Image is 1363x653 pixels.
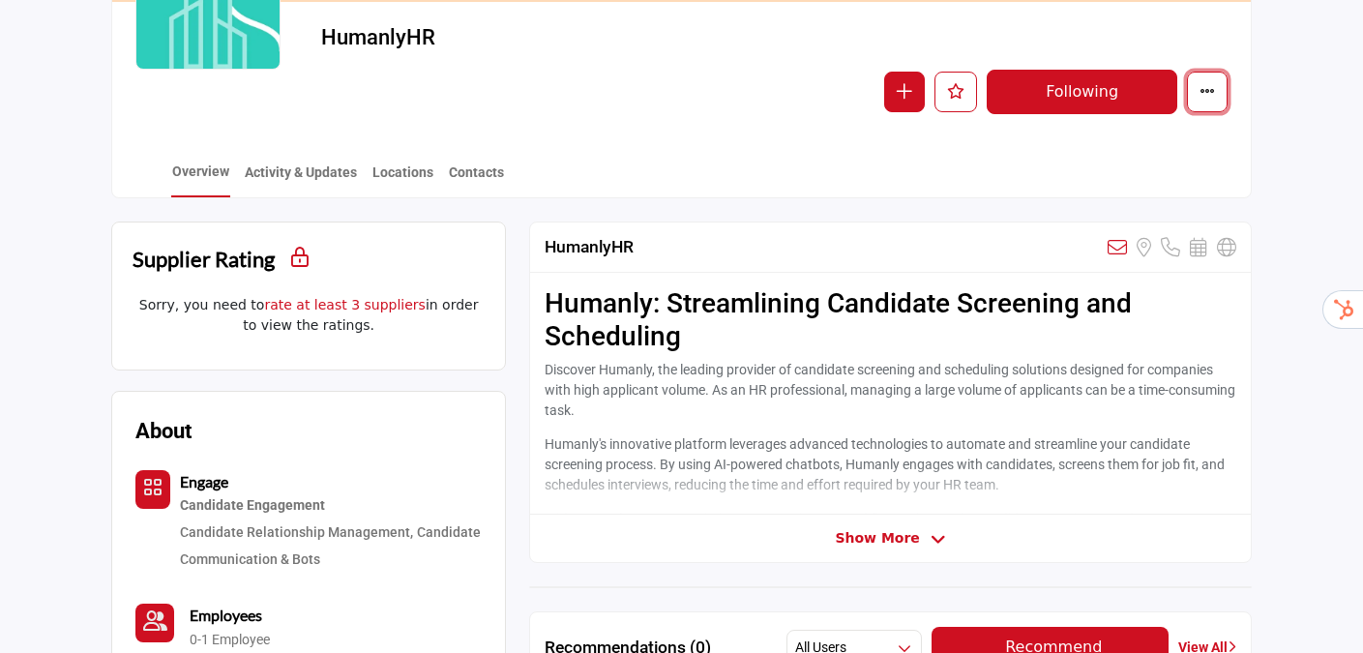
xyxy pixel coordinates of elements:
p: Sorry, you need to in order to view the ratings. [133,295,485,336]
p: Discover Humanly, the leading provider of candidate screening and scheduling solutions designed f... [545,360,1236,421]
a: Employees [190,604,262,627]
a: Candidate Engagement [180,493,482,519]
h2: HumanlyHR [321,25,853,50]
a: Candidate Communication & Bots [180,524,481,567]
a: Contacts [448,163,505,196]
a: Candidate Relationship Management, [180,524,413,540]
button: More details [1187,72,1228,112]
a: Activity & Updates [244,163,358,196]
button: Contact-Employee Icon [135,604,174,642]
a: 0-1 Employee [190,631,270,650]
button: Like [934,72,977,112]
p: With Humanly, you can optimize your recruitment workflow, enhance the candidate experience, and e... [545,509,1236,570]
p: Humanly's innovative platform leverages advanced technologies to automate and streamline your can... [545,434,1236,495]
a: Engage [180,475,228,490]
h2: Humanly: Streamlining Candidate Screening and Scheduling [545,287,1236,352]
div: Strategies and tools for maintaining active and engaging interactions with potential candidates. [180,493,482,519]
b: Employees [190,606,262,624]
a: Locations [371,163,434,196]
a: Link of redirect to contact page [135,604,174,642]
a: rate at least 3 suppliers [264,297,425,312]
h2: Supplier Rating [133,243,275,275]
button: Following [987,70,1177,114]
h2: HumanlyHR [545,237,634,257]
a: Overview [171,162,230,197]
span: Show More [835,528,919,549]
b: Engage [180,472,228,490]
h2: About [135,415,192,447]
button: Category Icon [135,470,170,509]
